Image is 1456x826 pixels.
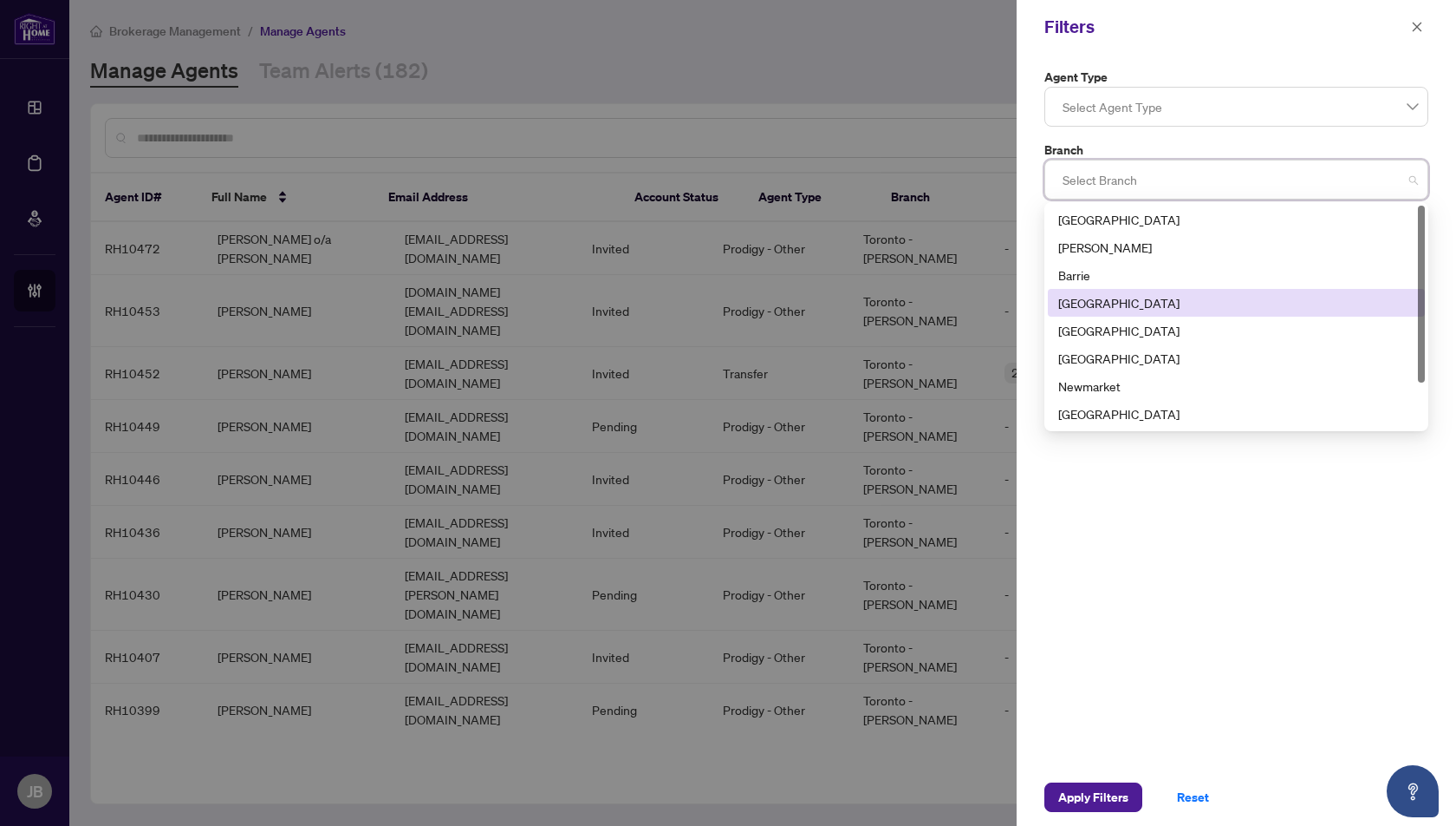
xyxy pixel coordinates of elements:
[1058,783,1128,811] span: Apply Filters
[1058,321,1414,340] div: [GEOGRAPHIC_DATA]
[1058,265,1414,285] div: Barrie
[1048,233,1425,261] div: Vaughan
[1058,377,1414,396] div: Newmarket
[1048,372,1425,400] div: Newmarket
[1411,21,1423,33] span: close
[1044,68,1428,87] label: Agent Type
[1048,206,1425,233] div: Richmond Hill
[1163,783,1223,812] button: Reset
[1058,349,1414,368] div: [GEOGRAPHIC_DATA]
[1058,210,1414,229] div: [GEOGRAPHIC_DATA]
[1044,783,1142,812] button: Apply Filters
[1048,344,1425,372] div: Mississauga
[1058,404,1414,423] div: [GEOGRAPHIC_DATA]
[1058,293,1414,312] div: [GEOGRAPHIC_DATA]
[1048,400,1425,428] div: Ottawa
[1048,317,1425,344] div: Durham
[1177,783,1209,811] span: Reset
[1058,238,1414,257] div: [PERSON_NAME]
[1044,141,1428,160] label: Branch
[1044,14,1406,40] div: Filters
[1048,261,1425,289] div: Barrie
[1387,765,1439,817] button: Open asap
[1048,289,1425,317] div: Burlington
